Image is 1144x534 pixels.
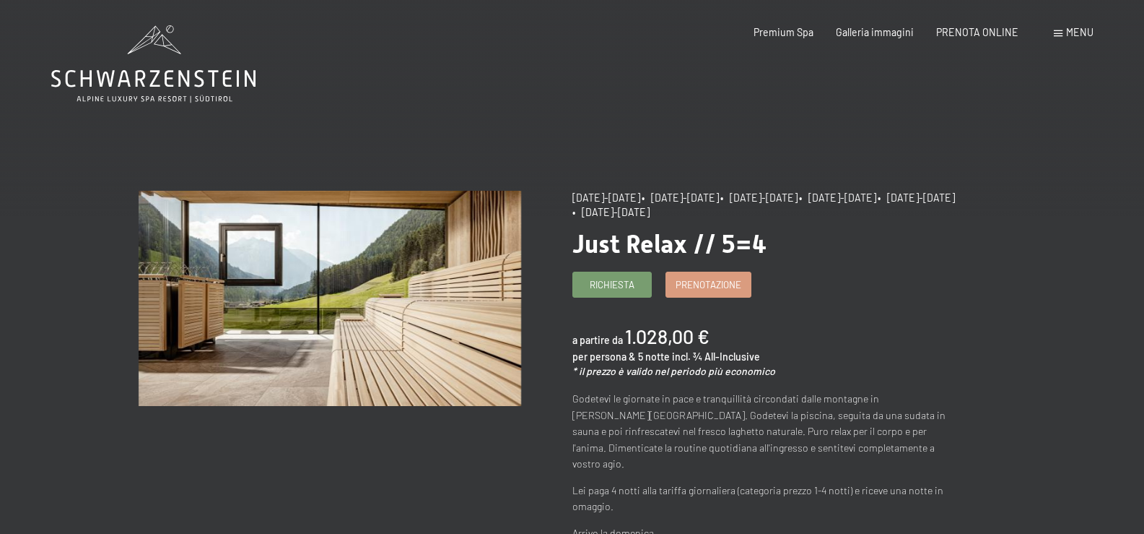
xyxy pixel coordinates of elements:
span: [DATE]-[DATE] [572,191,640,204]
span: • [DATE]-[DATE] [642,191,719,204]
p: Lei paga 4 notti alla tariffa giornaliera (categoria prezzo 1-4 notti) e riceve una notte in omag... [572,483,955,515]
span: Just Relax // 5=4 [572,229,767,259]
em: * il prezzo è valido nel periodo più economico [572,365,775,377]
span: incl. ¾ All-Inclusive [672,350,760,363]
span: Prenotazione [676,278,741,291]
span: Richiesta [590,278,634,291]
span: • [DATE]-[DATE] [878,191,955,204]
b: 1.028,00 € [625,324,709,348]
p: Godetevi le giornate in pace e tranquillità circondati dalle montagne in [PERSON_NAME][GEOGRAPHIC... [572,391,955,473]
span: per persona & [572,350,636,363]
span: • [DATE]-[DATE] [720,191,798,204]
a: PRENOTA ONLINE [936,26,1018,38]
span: • [DATE]-[DATE] [572,206,650,218]
img: Just Relax // 5=4 [139,191,521,406]
a: Richiesta [573,272,651,296]
span: a partire da [572,334,623,346]
a: Galleria immagini [836,26,914,38]
span: • [DATE]-[DATE] [799,191,876,204]
span: 5 notte [638,350,670,363]
a: Prenotazione [666,272,751,296]
span: Menu [1066,26,1093,38]
a: Premium Spa [754,26,813,38]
